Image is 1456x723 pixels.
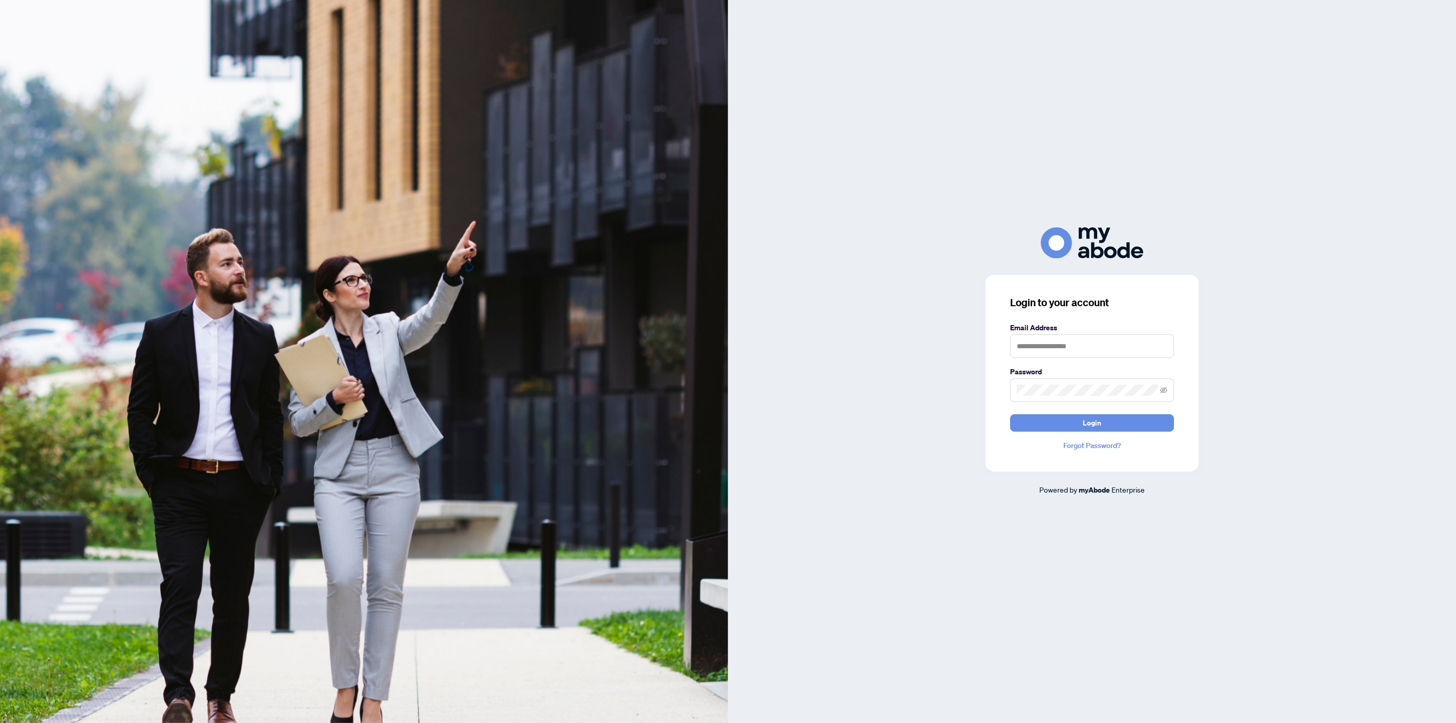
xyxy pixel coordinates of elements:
span: Login [1083,415,1101,431]
span: eye-invisible [1160,387,1167,394]
a: Forgot Password? [1010,440,1174,451]
button: Login [1010,414,1174,432]
a: myAbode [1079,484,1110,496]
label: Password [1010,366,1174,377]
span: Powered by [1039,485,1077,494]
label: Email Address [1010,322,1174,333]
span: Enterprise [1111,485,1145,494]
h3: Login to your account [1010,295,1174,310]
img: ma-logo [1041,227,1143,259]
